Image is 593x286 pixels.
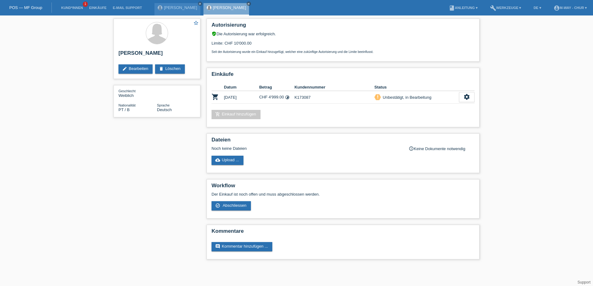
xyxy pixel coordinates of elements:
i: edit [122,66,127,71]
a: Support [577,280,591,284]
h2: Workflow [212,183,475,192]
span: Portugal / B / 22.03.2021 [118,107,130,112]
i: POSP00026047 [212,93,219,101]
div: Weiblich [118,89,157,98]
i: build [490,5,496,11]
div: Limite: CHF 10'000.00 [212,36,475,54]
h2: Dateien [212,137,475,146]
i: account_circle [554,5,560,11]
i: settings [463,93,470,100]
a: account_circlem-way - Chur ▾ [551,6,590,10]
p: Der Einkauf ist noch offen und muss abgeschlossen werden. [212,192,475,197]
a: Einkäufe [86,6,109,10]
i: book [449,5,455,11]
a: POS — MF Group [9,5,42,10]
a: E-Mail Support [110,6,145,10]
span: Abschliessen [223,203,247,208]
a: editBearbeiten [118,64,153,74]
div: Keine Dokumente notwendig [409,146,475,151]
div: Unbestätigt, in Bearbeitung [381,94,431,101]
th: Datum [224,84,259,91]
i: verified_user [212,31,216,36]
h2: Kommentare [212,228,475,237]
a: cloud_uploadUpload ... [212,156,243,165]
a: commentKommentar hinzufügen ... [212,242,272,251]
i: info_outline [409,146,414,151]
td: K173087 [294,91,374,104]
th: Kundennummer [294,84,374,91]
span: Sprache [157,103,170,107]
i: 24 Raten [285,95,290,100]
td: [DATE] [224,91,259,104]
a: [PERSON_NAME] [164,5,197,10]
span: Nationalität [118,103,136,107]
i: priority_high [376,95,380,99]
th: Betrag [259,84,295,91]
a: close [198,2,202,6]
h2: [PERSON_NAME] [118,50,195,59]
i: close [247,2,250,5]
a: DE ▾ [530,6,544,10]
a: close [247,2,251,6]
i: cloud_upload [215,158,220,162]
i: star_border [193,20,199,26]
a: [PERSON_NAME] [213,5,246,10]
td: CHF 4'999.00 [259,91,295,104]
span: Geschlecht [118,89,136,93]
i: delete [159,66,164,71]
i: check_circle_outline [215,203,220,208]
h2: Autorisierung [212,22,475,31]
a: star_border [193,20,199,27]
a: bookAnleitung ▾ [446,6,481,10]
a: add_shopping_cartEinkauf hinzufügen [212,110,261,119]
div: Die Autorisierung war erfolgreich. [212,31,475,36]
i: comment [215,244,220,249]
th: Status [374,84,459,91]
h2: Einkäufe [212,71,475,80]
span: Deutsch [157,107,172,112]
a: buildWerkzeuge ▾ [487,6,524,10]
a: Kund*innen [58,6,86,10]
div: Noch keine Dateien [212,146,401,151]
i: close [198,2,202,5]
i: add_shopping_cart [215,112,220,117]
p: Seit der Autorisierung wurde ein Einkauf hinzugefügt, welcher eine zukünftige Autorisierung und d... [212,50,475,54]
a: deleteLöschen [155,64,185,74]
a: check_circle_outline Abschliessen [212,201,251,210]
span: 1 [83,2,88,7]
